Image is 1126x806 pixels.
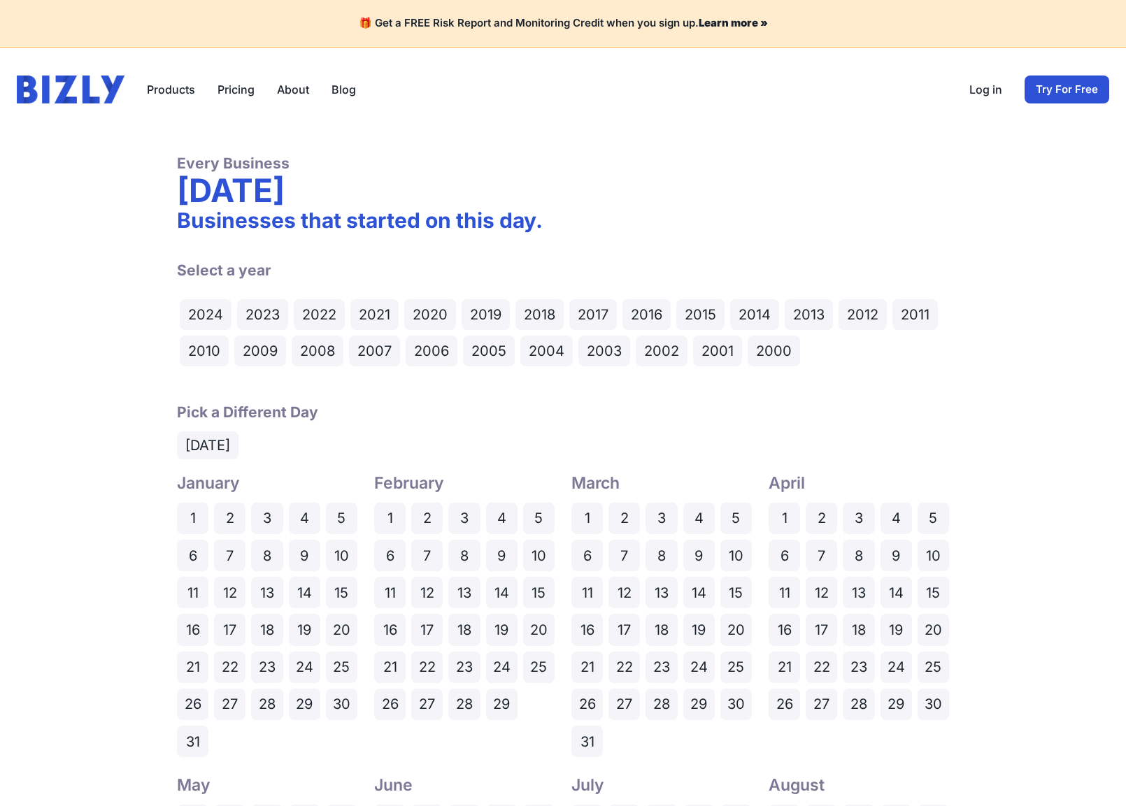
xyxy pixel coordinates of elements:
[569,299,617,330] a: 2017
[177,577,208,608] a: 11
[214,614,245,645] a: 17
[411,577,443,608] a: 12
[683,652,715,683] a: 24
[326,652,357,683] a: 25
[462,299,510,330] a: 2019
[374,540,406,571] a: 6
[289,540,320,571] a: 9
[969,81,1002,98] a: Log in
[646,540,677,571] a: 8
[843,652,874,683] a: 23
[214,652,245,683] a: 22
[214,503,245,534] a: 2
[448,614,480,645] a: 18
[251,614,283,645] a: 18
[251,503,283,534] a: 3
[292,336,343,366] a: 2008
[720,503,752,534] a: 5
[448,652,480,683] a: 23
[843,577,874,608] a: 13
[486,652,518,683] a: 24
[1025,75,1109,103] a: Try For Free
[571,540,603,571] a: 6
[769,652,800,683] a: 21
[177,154,949,173] div: Every Business
[448,689,480,720] a: 28
[374,774,555,796] h2: June
[411,503,443,534] a: 2
[769,540,800,571] a: 6
[699,16,768,29] a: Learn more »
[720,614,752,645] a: 20
[720,689,752,720] a: 30
[486,614,518,645] a: 19
[608,614,640,645] a: 17
[277,81,309,98] a: About
[523,503,555,534] a: 5
[374,577,406,608] a: 11
[486,540,518,571] a: 9
[326,540,357,571] a: 10
[523,540,555,571] a: 10
[251,540,283,571] a: 8
[571,774,752,796] h2: July
[608,689,640,720] a: 27
[218,81,255,98] a: Pricing
[769,503,800,534] a: 1
[806,614,837,645] a: 17
[411,689,443,720] a: 27
[806,689,837,720] a: 27
[177,726,208,757] a: 31
[404,299,456,330] a: 2020
[571,689,603,720] a: 26
[892,299,938,330] a: 2011
[486,503,518,534] a: 4
[881,652,912,683] a: 24
[608,652,640,683] a: 22
[177,431,238,459] a: [DATE]
[177,503,208,534] a: 1
[326,689,357,720] a: 30
[636,336,687,366] a: 2002
[515,299,564,330] a: 2018
[214,540,245,571] a: 7
[608,577,640,608] a: 12
[289,652,320,683] a: 24
[843,503,874,534] a: 3
[523,652,555,683] a: 25
[523,614,555,645] a: 20
[523,577,555,608] a: 15
[683,689,715,720] a: 29
[843,614,874,645] a: 18
[463,336,515,366] a: 2005
[571,472,752,494] h2: March
[180,336,229,366] a: 2010
[147,81,195,98] button: Products
[289,503,320,534] a: 4
[769,689,800,720] a: 26
[881,689,912,720] a: 29
[177,472,357,494] h2: January
[720,540,752,571] a: 10
[520,336,573,366] a: 2004
[806,652,837,683] a: 22
[806,577,837,608] a: 12
[177,689,208,720] a: 26
[918,540,949,571] a: 10
[374,503,406,534] a: 1
[918,614,949,645] a: 20
[294,299,345,330] a: 2022
[806,503,837,534] a: 2
[177,614,208,645] a: 16
[622,299,671,330] a: 2016
[683,540,715,571] a: 9
[748,336,800,366] a: 2000
[289,689,320,720] a: 29
[881,577,912,608] a: 14
[646,652,677,683] a: 23
[720,652,752,683] a: 25
[214,689,245,720] a: 27
[571,726,603,757] a: 31
[448,540,480,571] a: 8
